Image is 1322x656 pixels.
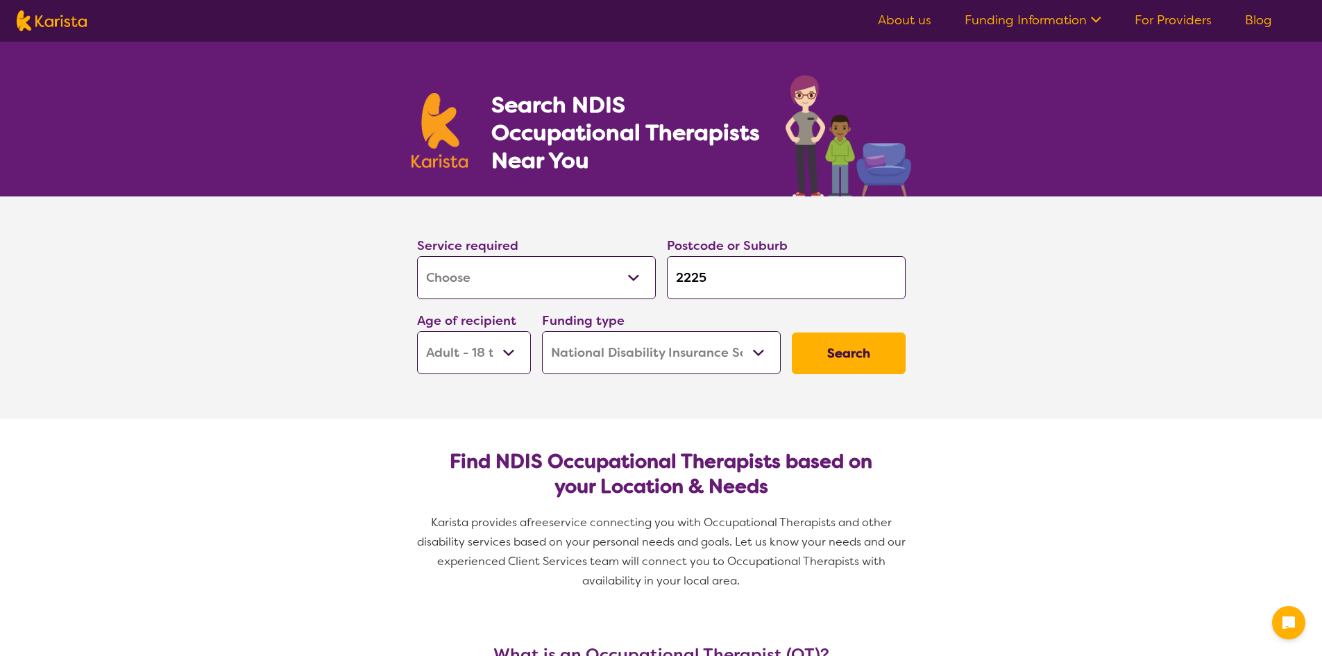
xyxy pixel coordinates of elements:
span: Karista provides a [431,515,527,530]
a: About us [878,12,931,28]
a: Funding Information [965,12,1101,28]
img: Karista logo [412,93,468,168]
h1: Search NDIS Occupational Therapists Near You [491,91,761,174]
span: service connecting you with Occupational Therapists and other disability services based on your p... [417,515,908,588]
input: Type [667,256,906,299]
button: Search [792,333,906,374]
h2: Find NDIS Occupational Therapists based on your Location & Needs [428,449,895,499]
label: Age of recipient [417,312,516,329]
label: Postcode or Suburb [667,237,788,254]
span: free [527,515,549,530]
a: Blog [1245,12,1272,28]
img: occupational-therapy [786,75,911,196]
a: For Providers [1135,12,1212,28]
img: Karista logo [17,10,87,31]
label: Funding type [542,312,625,329]
label: Service required [417,237,518,254]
